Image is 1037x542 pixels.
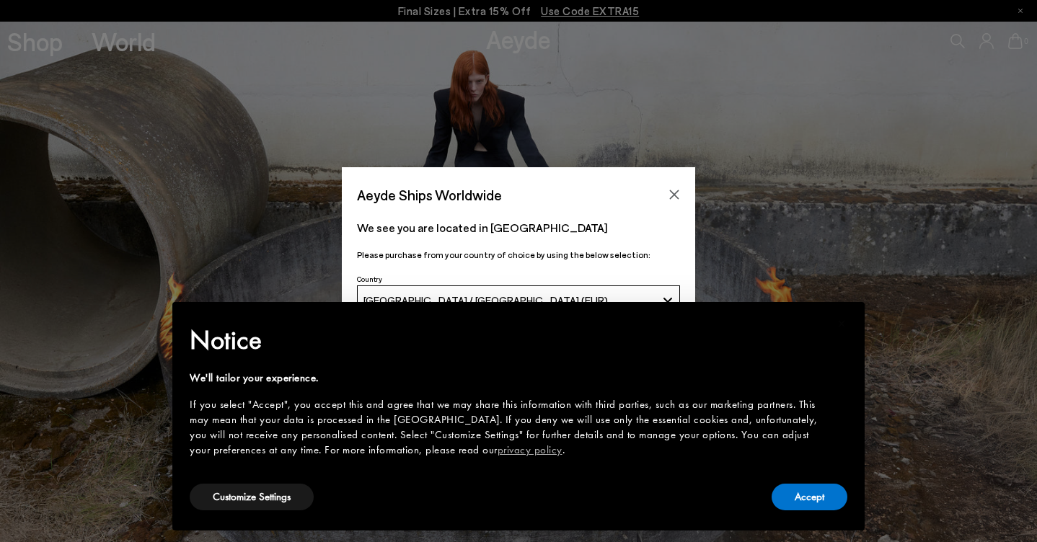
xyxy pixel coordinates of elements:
button: Customize Settings [190,484,314,510]
a: privacy policy [498,443,562,457]
button: Accept [772,484,847,510]
p: Please purchase from your country of choice by using the below selection: [357,248,680,262]
p: We see you are located in [GEOGRAPHIC_DATA] [357,219,680,236]
button: Close [663,184,685,205]
span: Country [357,275,382,283]
div: We'll tailor your experience. [190,370,824,386]
div: If you select "Accept", you accept this and agree that we may share this information with third p... [190,397,824,458]
span: × [837,312,847,334]
button: Close this notice [824,306,859,341]
span: Aeyde Ships Worldwide [357,182,502,208]
h2: Notice [190,321,824,359]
